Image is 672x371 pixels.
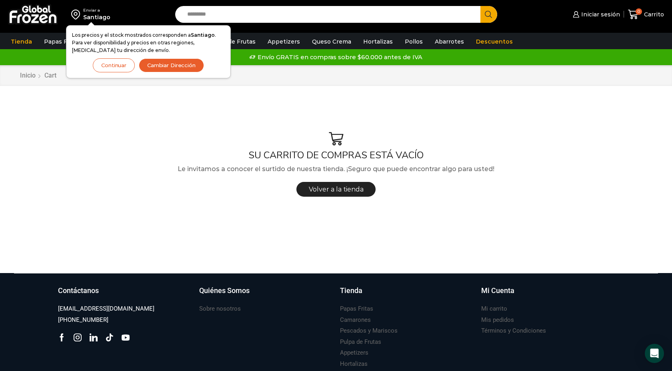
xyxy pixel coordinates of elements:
[340,347,368,358] a: Appetizers
[206,34,260,49] a: Pulpa de Frutas
[71,8,83,21] img: address-field-icon.svg
[340,316,371,324] h3: Camarones
[14,164,658,174] p: Le invitamos a conocer el surtido de nuestra tienda. ¡Seguro que puede encontrar algo para usted!
[340,285,362,296] h3: Tienda
[480,6,497,23] button: Search button
[83,8,110,13] div: Enviar a
[340,360,368,368] h3: Hortalizas
[7,34,36,49] a: Tienda
[636,8,642,15] span: 0
[58,285,99,296] h3: Contáctanos
[571,6,620,22] a: Iniciar sesión
[481,327,546,335] h3: Términos y Condiciones
[481,285,514,296] h3: Mi Cuenta
[481,316,514,324] h3: Mis pedidos
[296,182,376,197] a: Volver a la tienda
[628,5,664,24] a: 0 Carrito
[139,58,204,72] button: Cambiar Dirección
[401,34,427,49] a: Pollos
[340,305,373,313] h3: Papas Fritas
[199,285,332,304] a: Quiénes Somos
[309,185,364,193] span: Volver a la tienda
[72,31,225,54] p: Los precios y el stock mostrados corresponden a . Para ver disponibilidad y precios en otras regi...
[340,338,381,346] h3: Pulpa de Frutas
[340,349,368,357] h3: Appetizers
[58,303,154,314] a: [EMAIL_ADDRESS][DOMAIN_NAME]
[58,305,154,313] h3: [EMAIL_ADDRESS][DOMAIN_NAME]
[340,325,398,336] a: Pescados y Mariscos
[199,305,241,313] h3: Sobre nosotros
[44,72,56,79] span: Cart
[340,327,398,335] h3: Pescados y Mariscos
[481,315,514,325] a: Mis pedidos
[645,344,664,363] div: Open Intercom Messenger
[58,315,108,325] a: [PHONE_NUMBER]
[58,285,191,304] a: Contáctanos
[83,13,110,21] div: Santiago
[340,359,368,369] a: Hortalizas
[58,316,108,324] h3: [PHONE_NUMBER]
[340,285,473,304] a: Tienda
[308,34,355,49] a: Queso Crema
[199,285,250,296] h3: Quiénes Somos
[431,34,468,49] a: Abarrotes
[14,150,658,161] h1: SU CARRITO DE COMPRAS ESTÁ VACÍO
[264,34,304,49] a: Appetizers
[481,285,614,304] a: Mi Cuenta
[642,10,664,18] span: Carrito
[481,303,507,314] a: Mi carrito
[340,303,373,314] a: Papas Fritas
[359,34,397,49] a: Hortalizas
[93,58,135,72] button: Continuar
[20,71,36,80] a: Inicio
[191,32,215,38] strong: Santiago
[579,10,620,18] span: Iniciar sesión
[472,34,517,49] a: Descuentos
[40,34,84,49] a: Papas Fritas
[199,303,241,314] a: Sobre nosotros
[340,315,371,325] a: Camarones
[481,325,546,336] a: Términos y Condiciones
[340,337,381,347] a: Pulpa de Frutas
[481,305,507,313] h3: Mi carrito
